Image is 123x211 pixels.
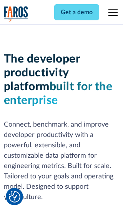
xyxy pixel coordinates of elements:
[9,191,20,203] img: Revisit consent button
[54,4,99,20] a: Get a demo
[4,6,28,22] a: home
[4,120,120,203] p: Connect, benchmark, and improve developer productivity with a powerful, extensible, and customiza...
[4,52,120,107] h1: The developer productivity platform
[4,81,113,106] span: built for the enterprise
[4,6,28,22] img: Logo of the analytics and reporting company Faros.
[9,191,20,203] button: Cookie Settings
[104,3,119,21] div: menu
